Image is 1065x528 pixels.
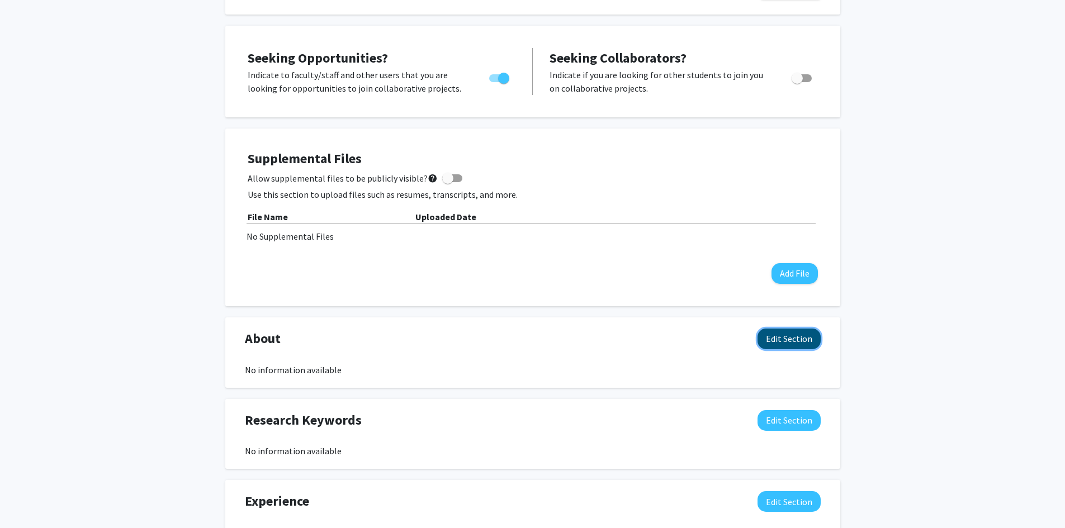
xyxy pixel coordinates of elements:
[248,211,288,222] b: File Name
[248,188,818,201] p: Use this section to upload files such as resumes, transcripts, and more.
[550,68,770,95] p: Indicate if you are looking for other students to join you on collaborative projects.
[247,230,819,243] div: No Supplemental Files
[245,491,309,511] span: Experience
[248,49,388,66] span: Seeking Opportunities?
[245,363,821,377] div: No information available
[245,444,821,458] div: No information available
[758,491,821,512] button: Edit Experience
[248,68,468,95] p: Indicate to faculty/staff and other users that you are looking for opportunities to join collabor...
[758,410,821,431] button: Edit Research Keywords
[248,172,438,185] span: Allow supplemental files to be publicly visible?
[428,172,438,185] mat-icon: help
[8,478,48,520] iframe: Chat
[485,68,515,85] div: Toggle
[248,151,818,167] h4: Supplemental Files
[550,49,687,66] span: Seeking Collaborators?
[758,329,821,349] button: Edit About
[787,68,818,85] div: Toggle
[771,263,818,284] button: Add File
[415,211,476,222] b: Uploaded Date
[245,329,281,349] span: About
[245,410,362,430] span: Research Keywords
